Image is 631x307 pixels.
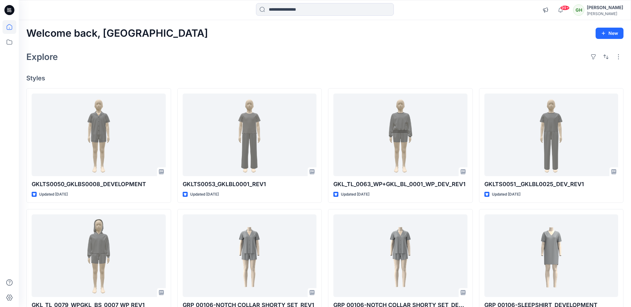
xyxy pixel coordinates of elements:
[183,180,317,189] p: GKLTS0053_GKLBL0001_REV1
[573,4,584,16] div: GH
[190,191,219,198] p: Updated [DATE]
[484,214,618,297] a: GRP 00106-SLEEPSHIRT_DEVELOPMENT
[32,214,166,297] a: GKL_TL_0079_WPGKL_BS_0007_WP REV1
[183,214,317,297] a: GRP 00106-NOTCH COLLAR SHORTY SET_REV1
[341,191,369,198] p: Updated [DATE]
[484,94,618,176] a: GKLTS0051__GKLBL0025_DEV_REV1
[587,11,623,16] div: [PERSON_NAME]
[32,180,166,189] p: GKLTS0050_GKLBS0008_DEVELOPMENT
[26,28,208,39] h2: Welcome back, [GEOGRAPHIC_DATA]
[26,74,623,82] h4: Styles
[596,28,623,39] button: New
[333,94,467,176] a: GKL_TL_0063_WP+GKL_BL_0001_WP_DEV_REV1
[32,94,166,176] a: GKLTS0050_GKLBS0008_DEVELOPMENT
[39,191,68,198] p: Updated [DATE]
[26,52,58,62] h2: Explore
[587,4,623,11] div: [PERSON_NAME]
[183,94,317,176] a: GKLTS0053_GKLBL0001_REV1
[484,180,618,189] p: GKLTS0051__GKLBL0025_DEV_REV1
[560,5,570,10] span: 99+
[333,214,467,297] a: GRP 00106-NOTCH COLLAR SHORTY SET_DEVELOPMENT
[333,180,467,189] p: GKL_TL_0063_WP+GKL_BL_0001_WP_DEV_REV1
[492,191,520,198] p: Updated [DATE]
